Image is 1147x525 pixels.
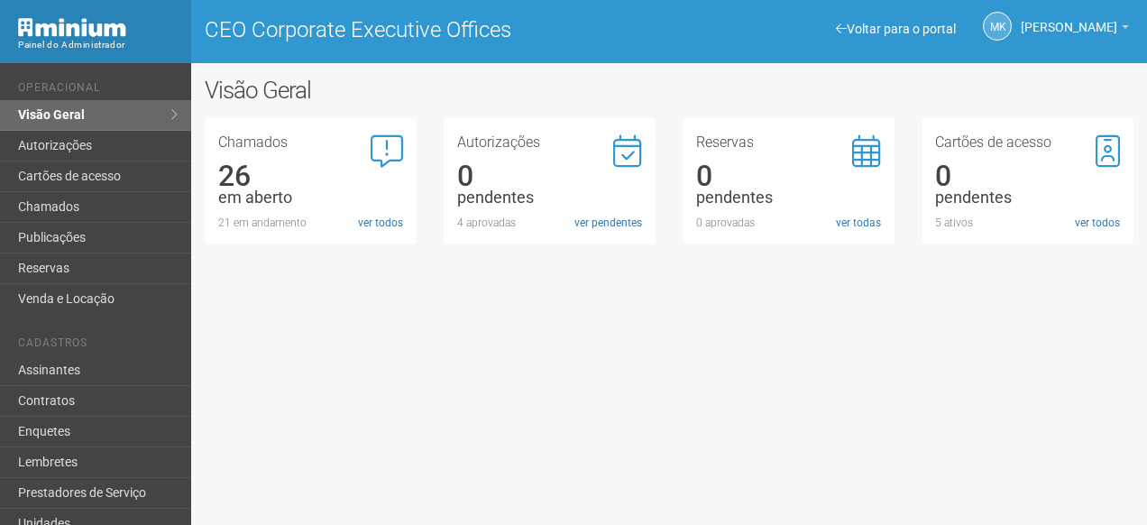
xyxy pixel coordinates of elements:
[935,135,1120,150] h3: Cartões de acesso
[935,189,1120,206] div: pendentes
[836,215,881,231] a: ver todas
[696,215,881,231] div: 0 aprovadas
[696,168,881,184] div: 0
[218,135,403,150] h3: Chamados
[935,215,1120,231] div: 5 ativos
[18,81,178,100] li: Operacional
[457,168,642,184] div: 0
[457,215,642,231] div: 4 aprovadas
[836,22,956,36] a: Voltar para o portal
[1021,3,1117,34] span: Marcela Kunz
[18,37,178,53] div: Painel do Administrador
[205,77,576,104] h2: Visão Geral
[457,135,642,150] h3: Autorizações
[218,168,403,184] div: 26
[205,18,656,41] h1: CEO Corporate Executive Offices
[218,189,403,206] div: em aberto
[1075,215,1120,231] a: ver todos
[935,168,1120,184] div: 0
[358,215,403,231] a: ver todos
[218,215,403,231] div: 21 em andamento
[1021,23,1129,37] a: [PERSON_NAME]
[574,215,642,231] a: ver pendentes
[18,18,126,37] img: Minium
[457,189,642,206] div: pendentes
[18,336,178,355] li: Cadastros
[696,189,881,206] div: pendentes
[696,135,881,150] h3: Reservas
[983,12,1012,41] a: MK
